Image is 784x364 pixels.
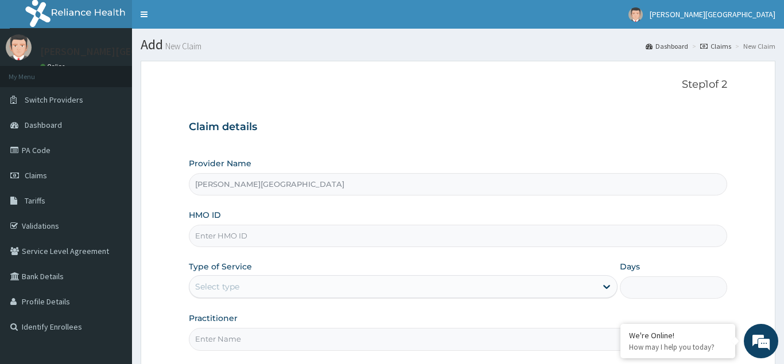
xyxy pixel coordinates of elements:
label: Days [620,261,640,272]
div: Select type [195,281,239,292]
label: Provider Name [189,158,251,169]
input: Enter HMO ID [189,225,727,247]
div: We're Online! [629,330,727,340]
label: Type of Service [189,261,252,272]
p: Step 1 of 2 [189,79,727,91]
p: How may I help you today? [629,342,727,352]
img: User Image [6,34,32,60]
span: Tariffs [25,195,45,206]
span: [PERSON_NAME][GEOGRAPHIC_DATA] [650,9,775,19]
a: Dashboard [646,41,688,51]
input: Enter Name [189,328,727,350]
span: Switch Providers [25,95,83,105]
img: User Image [628,7,643,22]
a: Online [40,62,68,71]
label: HMO ID [189,209,221,221]
h1: Add [141,37,775,52]
span: Dashboard [25,120,62,130]
small: New Claim [163,42,201,50]
li: New Claim [732,41,775,51]
h3: Claim details [189,121,727,134]
p: [PERSON_NAME][GEOGRAPHIC_DATA] [40,46,210,57]
label: Practitioner [189,312,238,324]
a: Claims [700,41,731,51]
span: Claims [25,170,47,181]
